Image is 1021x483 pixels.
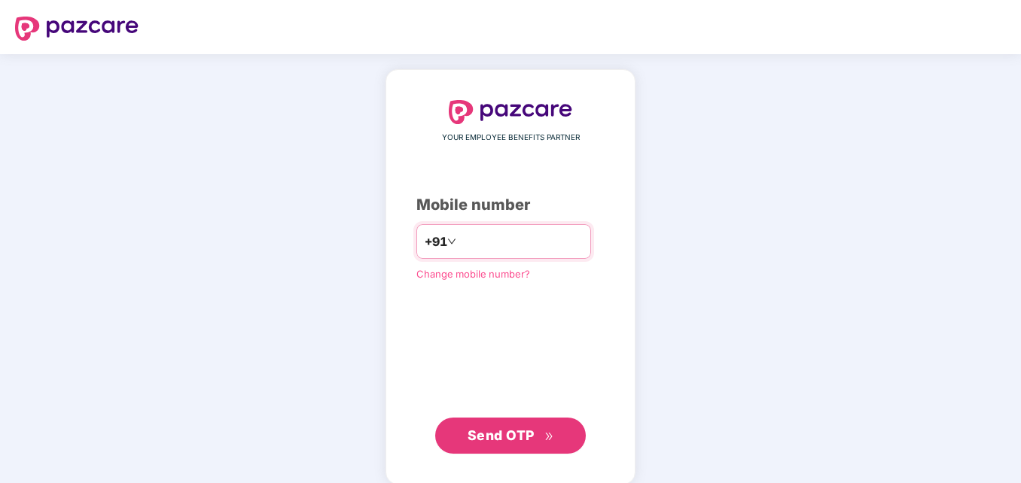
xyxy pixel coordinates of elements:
[449,100,572,124] img: logo
[468,427,535,443] span: Send OTP
[442,132,580,144] span: YOUR EMPLOYEE BENEFITS PARTNER
[544,432,554,442] span: double-right
[447,237,456,246] span: down
[425,232,447,251] span: +91
[416,193,605,217] div: Mobile number
[435,418,586,454] button: Send OTPdouble-right
[416,268,530,280] a: Change mobile number?
[15,17,139,41] img: logo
